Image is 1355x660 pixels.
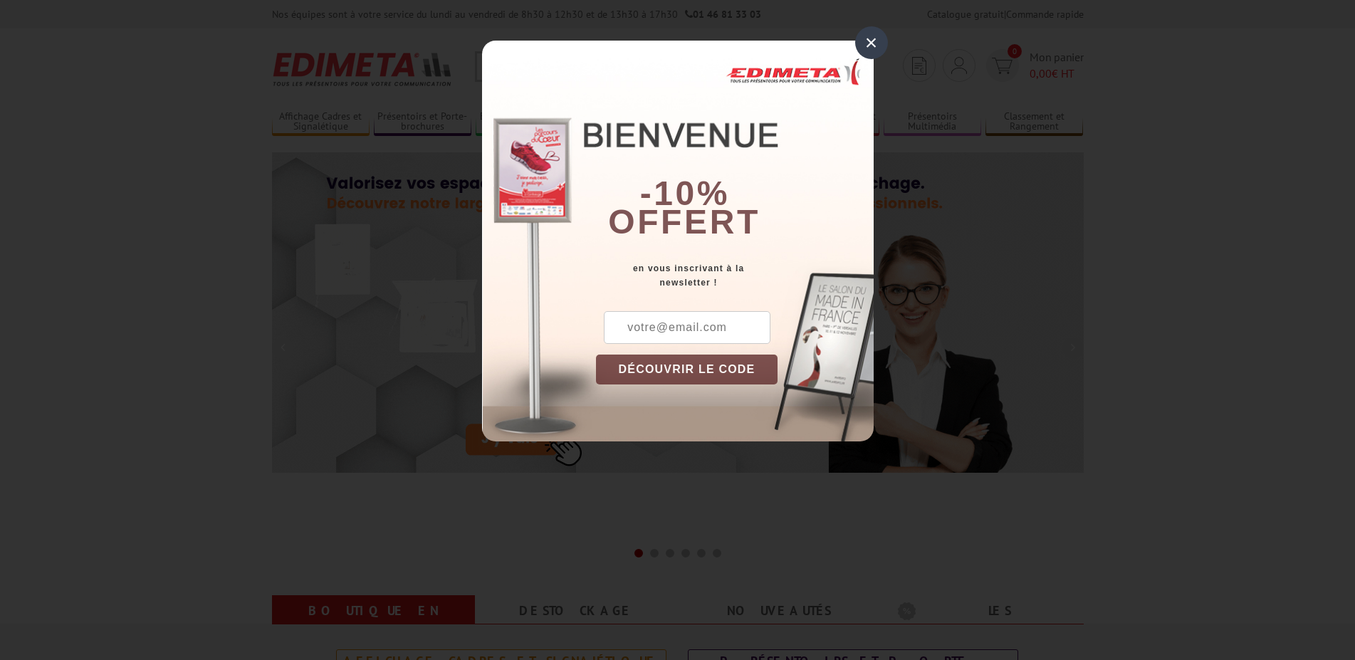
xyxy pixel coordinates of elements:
[855,26,888,59] div: ×
[604,311,770,344] input: votre@email.com
[640,174,730,212] b: -10%
[608,203,760,241] font: offert
[596,261,874,290] div: en vous inscrivant à la newsletter !
[596,355,778,384] button: DÉCOUVRIR LE CODE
